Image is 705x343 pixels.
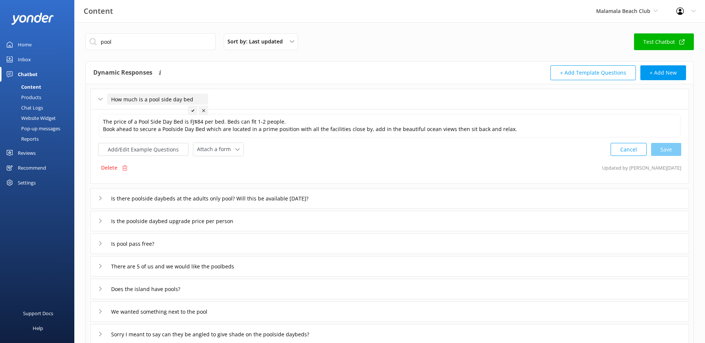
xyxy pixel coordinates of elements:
span: Malamala Beach Club [596,7,650,14]
div: Reports [4,134,39,144]
div: Settings [18,175,36,190]
input: Search all Chatbot Content [85,33,216,50]
div: Support Docs [23,306,53,321]
div: Products [4,92,41,102]
textarea: The price of a Pool Side Day Bed is FJ$84 per bed. Beds can fit 1-2 people. Book ahead to secure ... [99,114,680,137]
a: Reports [4,134,74,144]
button: + Add Template Questions [550,65,636,80]
a: Test Chatbot [634,33,694,50]
span: Sort by: Last updated [227,37,287,46]
div: Recommend [18,160,46,175]
p: Delete [101,164,117,172]
p: Updated by [PERSON_NAME] [DATE] [602,161,681,175]
a: Chat Logs [4,102,74,113]
button: Cancel [611,143,647,156]
h4: Dynamic Responses [93,65,152,80]
div: Pop-up messages [4,123,60,134]
span: Attach a form [197,145,235,153]
div: Website Widget [4,113,56,123]
div: Reviews [18,146,36,160]
div: Chatbot [18,67,38,82]
a: Products [4,92,74,102]
h3: Content [84,5,113,17]
div: Help [33,321,43,336]
div: Inbox [18,52,31,67]
div: Chat Logs [4,102,43,113]
a: Website Widget [4,113,74,123]
button: + Add New [640,65,686,80]
div: Home [18,37,32,52]
a: Content [4,82,74,92]
div: Content [4,82,41,92]
a: Pop-up messages [4,123,74,134]
img: yonder-white-logo.png [11,13,54,25]
button: Add/Edit Example Questions [98,143,188,156]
